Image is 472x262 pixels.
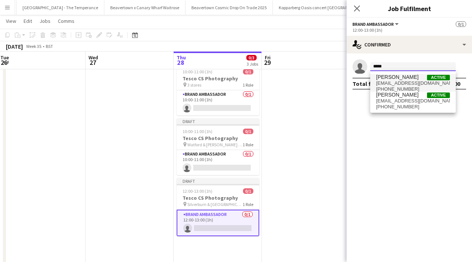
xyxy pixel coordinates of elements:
[87,58,98,67] span: 27
[187,82,201,88] span: 3 stores
[427,92,450,98] span: Active
[243,129,253,134] span: 0/1
[243,142,253,147] span: 1 Role
[353,21,394,27] span: Brand Ambassador
[376,74,419,80] span: Cheri Cunningham
[177,59,259,115] app-job-card: Draft10:00-11:00 (1h)0/1Tesco CS Photography 3 stores1 RoleBrand Ambassador0/110:00-11:00 (1h)
[177,75,259,82] h3: Tesco CS Photography
[273,0,374,15] button: Kopparberg Oasis concert [GEOGRAPHIC_DATA]
[88,54,98,61] span: Wed
[177,54,186,61] span: Thu
[21,16,35,26] a: Edit
[177,210,259,236] app-card-role: Brand Ambassador0/112:00-13:00 (1h)
[243,188,253,194] span: 0/1
[183,188,212,194] span: 12:00-13:00 (1h)
[6,18,16,24] span: View
[427,75,450,80] span: Active
[243,69,253,74] span: 0/1
[353,21,400,27] button: Brand Ambassador
[6,43,23,50] div: [DATE]
[247,61,258,67] div: 3 Jobs
[177,150,259,175] app-card-role: Brand Ambassador0/110:00-11:00 (1h)
[353,27,466,33] div: 12:00-13:00 (1h)
[24,18,32,24] span: Edit
[39,18,51,24] span: Jobs
[177,118,259,175] app-job-card: Draft10:00-11:00 (1h)0/1Tesco CS Photography Watford & [PERSON_NAME] & Southgate Rd Express1 Role...
[17,0,104,15] button: [GEOGRAPHIC_DATA] - The Temperance
[24,43,43,49] span: Week 35
[243,82,253,88] span: 1 Role
[58,18,74,24] span: Comms
[177,178,259,184] div: Draft
[185,0,273,15] button: Beavertown Cosmic Drop On Trade 2025
[456,21,466,27] span: 0/1
[104,0,185,15] button: Beavertown x Canary Wharf Waitrose
[177,118,259,124] div: Draft
[183,69,212,74] span: 10:00-11:00 (1h)
[353,80,378,87] div: Total fee
[376,104,450,110] span: +447851142356
[0,54,9,61] span: Tue
[243,202,253,207] span: 1 Role
[265,54,271,61] span: Fri
[187,142,243,147] span: Watford & [PERSON_NAME] & Southgate Rd Express
[183,129,212,134] span: 10:00-11:00 (1h)
[376,80,450,86] span: ri_c20@hotmail.com
[177,195,259,201] h3: Tesco CS Photography
[347,4,472,13] h3: Job Fulfilment
[37,16,53,26] a: Jobs
[177,135,259,142] h3: Tesco CS Photography
[187,202,243,207] span: Silverburn & [GEOGRAPHIC_DATA]
[246,55,257,60] span: 0/3
[177,90,259,115] app-card-role: Brand Ambassador0/110:00-11:00 (1h)
[376,86,450,92] span: +447826575208
[177,178,259,236] app-job-card: Draft12:00-13:00 (1h)0/1Tesco CS Photography Silverburn & [GEOGRAPHIC_DATA]1 RoleBrand Ambassador...
[46,43,53,49] div: BST
[55,16,77,26] a: Comms
[264,58,271,67] span: 29
[176,58,186,67] span: 28
[347,36,472,53] div: Confirmed
[3,16,19,26] a: View
[376,98,450,104] span: cheriseurquhart@hotmail.com
[376,92,419,98] span: Cherise Urquhart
